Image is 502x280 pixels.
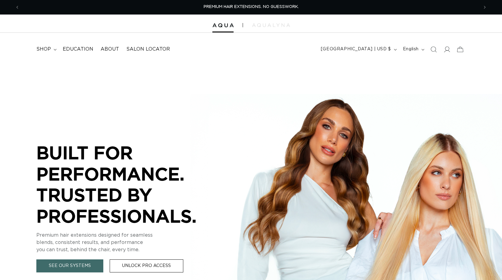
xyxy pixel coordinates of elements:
[317,44,399,55] button: [GEOGRAPHIC_DATA] | USD $
[97,42,123,56] a: About
[252,23,290,27] img: aqualyna.com
[101,46,119,52] span: About
[399,44,427,55] button: English
[403,46,419,52] span: English
[36,259,103,272] a: See Our Systems
[427,43,440,56] summary: Search
[321,46,391,52] span: [GEOGRAPHIC_DATA] | USD $
[63,46,93,52] span: Education
[204,5,299,9] span: PREMIUM HAIR EXTENSIONS. NO GUESSWORK.
[478,2,491,13] button: Next announcement
[110,259,183,272] a: Unlock Pro Access
[33,42,59,56] summary: shop
[36,142,218,226] p: BUILT FOR PERFORMANCE. TRUSTED BY PROFESSIONALS.
[126,46,170,52] span: Salon Locator
[212,23,234,28] img: Aqua Hair Extensions
[59,42,97,56] a: Education
[36,232,218,253] p: Premium hair extensions designed for seamless blends, consistent results, and performance you can...
[123,42,174,56] a: Salon Locator
[11,2,24,13] button: Previous announcement
[36,46,51,52] span: shop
